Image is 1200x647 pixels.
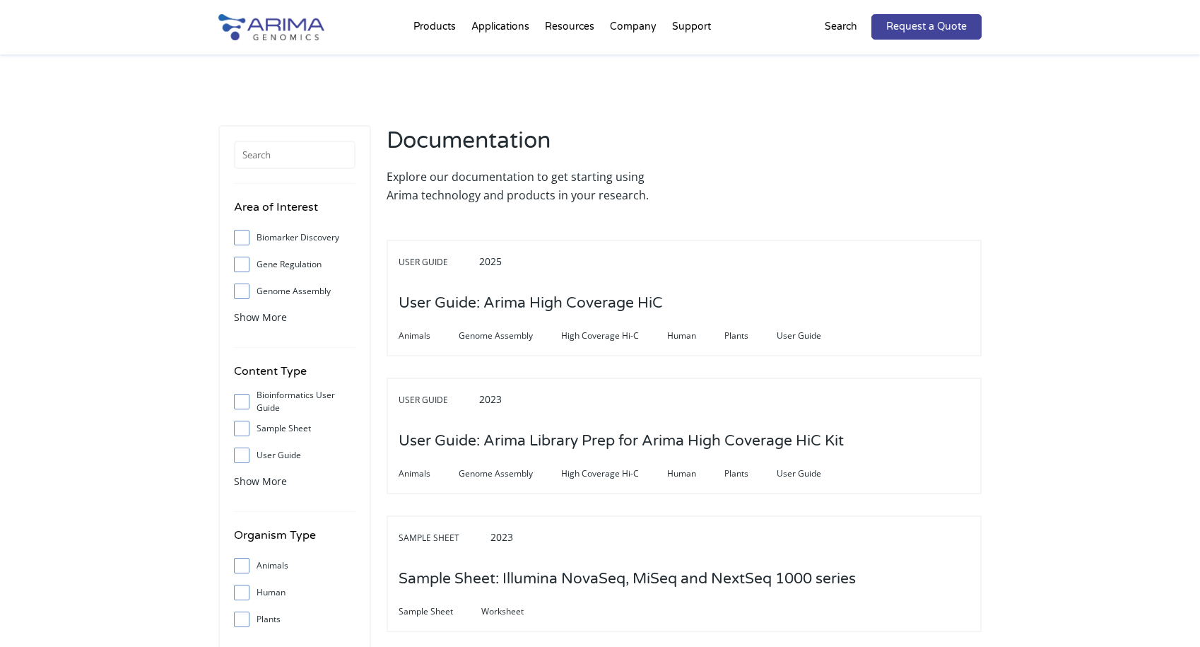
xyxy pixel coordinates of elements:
[479,255,502,268] span: 2025
[234,362,355,391] h4: Content Type
[667,327,724,344] span: Human
[399,327,459,344] span: Animals
[234,254,355,275] label: Gene Regulation
[459,465,561,482] span: Genome Assembly
[234,198,355,227] h4: Area of Interest
[234,609,355,630] label: Plants
[387,125,677,168] h2: Documentation
[399,603,481,620] span: Sample Sheet
[561,465,667,482] span: High Coverage Hi-C
[825,18,857,36] p: Search
[399,557,856,601] h3: Sample Sheet: Illumina NovaSeq, MiSeq and NextSeq 1000 series
[234,141,355,169] input: Search
[561,327,667,344] span: High Coverage Hi-C
[777,327,849,344] span: User Guide
[387,168,677,204] p: Explore our documentation to get starting using Arima technology and products in your research.
[399,296,663,311] a: User Guide: Arima High Coverage HiC
[777,465,849,482] span: User Guide
[234,418,355,439] label: Sample Sheet
[399,571,856,587] a: Sample Sheet: Illumina NovaSeq, MiSeq and NextSeq 1000 series
[399,465,459,482] span: Animals
[218,14,324,40] img: Arima-Genomics-logo
[490,530,513,544] span: 2023
[234,582,355,603] label: Human
[459,327,561,344] span: Genome Assembly
[234,310,287,324] span: Show More
[234,526,355,555] h4: Organism Type
[399,281,663,325] h3: User Guide: Arima High Coverage HiC
[871,14,982,40] a: Request a Quote
[234,391,355,412] label: Bioinformatics User Guide
[234,445,355,466] label: User Guide
[234,555,355,576] label: Animals
[399,419,844,463] h3: User Guide: Arima Library Prep for Arima High Coverage HiC Kit
[234,281,355,302] label: Genome Assembly
[479,392,502,406] span: 2023
[399,392,476,409] span: User Guide
[399,254,476,271] span: User Guide
[724,327,777,344] span: Plants
[234,227,355,248] label: Biomarker Discovery
[667,465,724,482] span: Human
[399,433,844,449] a: User Guide: Arima Library Prep for Arima High Coverage HiC Kit
[724,465,777,482] span: Plants
[481,603,552,620] span: Worksheet
[399,530,488,547] span: Sample Sheet
[234,474,287,488] span: Show More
